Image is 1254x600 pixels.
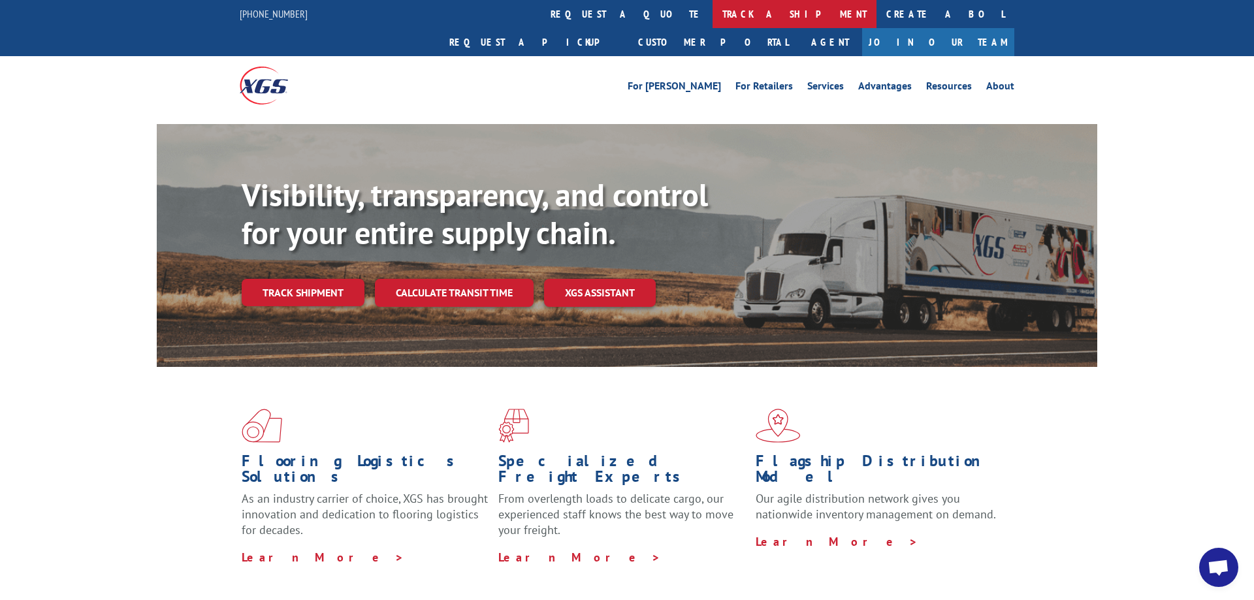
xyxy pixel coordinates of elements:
a: XGS ASSISTANT [544,279,656,307]
h1: Flooring Logistics Solutions [242,453,489,491]
span: Our agile distribution network gives you nationwide inventory management on demand. [756,491,996,522]
a: Agent [798,28,862,56]
a: About [986,81,1014,95]
span: As an industry carrier of choice, XGS has brought innovation and dedication to flooring logistics... [242,491,488,537]
img: xgs-icon-total-supply-chain-intelligence-red [242,409,282,443]
a: Customer Portal [628,28,798,56]
div: Open chat [1199,548,1238,587]
a: Request a pickup [440,28,628,56]
h1: Specialized Freight Experts [498,453,745,491]
img: xgs-icon-focused-on-flooring-red [498,409,529,443]
a: Advantages [858,81,912,95]
a: Services [807,81,844,95]
a: Resources [926,81,972,95]
p: From overlength loads to delicate cargo, our experienced staff knows the best way to move your fr... [498,491,745,549]
a: Learn More > [242,550,404,565]
a: Join Our Team [862,28,1014,56]
h1: Flagship Distribution Model [756,453,1003,491]
b: Visibility, transparency, and control for your entire supply chain. [242,174,708,253]
a: Learn More > [756,534,918,549]
img: xgs-icon-flagship-distribution-model-red [756,409,801,443]
a: For Retailers [735,81,793,95]
a: Track shipment [242,279,364,306]
a: Learn More > [498,550,661,565]
a: Calculate transit time [375,279,534,307]
a: For [PERSON_NAME] [628,81,721,95]
a: [PHONE_NUMBER] [240,7,308,20]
